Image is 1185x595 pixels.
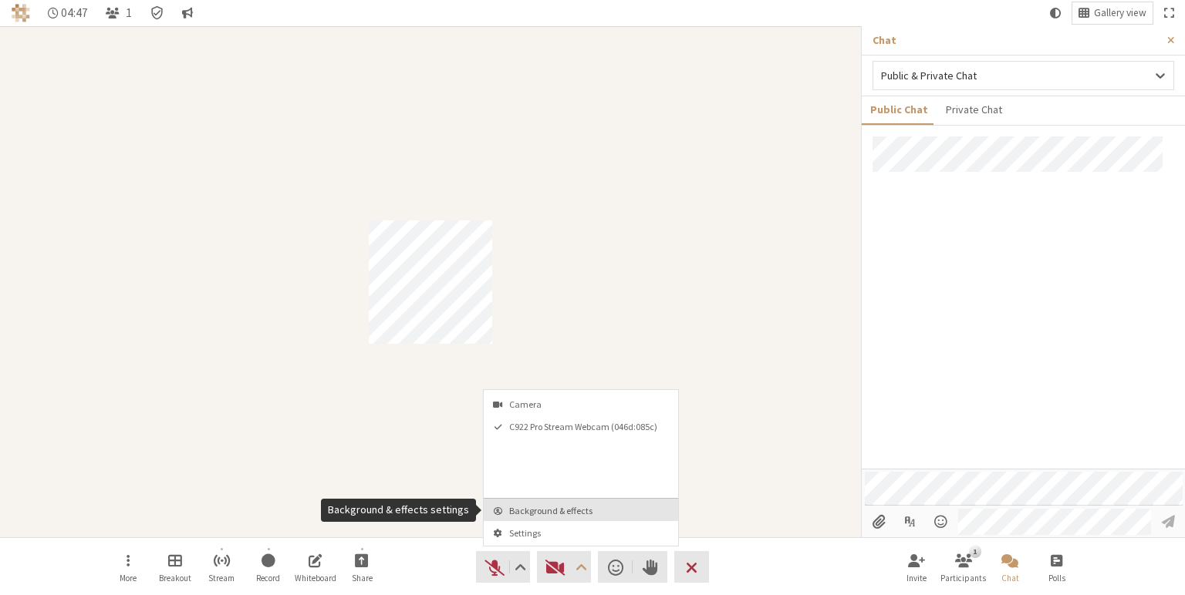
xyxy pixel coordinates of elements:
[256,573,280,583] span: Record
[484,390,678,415] div: Camera
[862,96,937,123] button: Public Chat
[42,2,95,24] div: Timer
[295,573,336,583] span: Whiteboard
[937,96,1010,123] button: Private Chat
[159,573,191,583] span: Breakout
[969,545,981,557] div: 1
[510,551,529,583] button: Audio settings
[61,6,88,19] span: 04:47
[906,573,927,583] span: Invite
[509,506,671,516] span: Background & effects
[1048,573,1065,583] span: Polls
[247,546,290,588] button: Start recording
[1001,573,1019,583] span: Chat
[942,546,985,588] button: Open participant list
[200,546,243,588] button: Start streaming
[509,422,671,432] span: C922 Pro Stream Webcam (046d:085c)
[873,32,1156,49] p: Chat
[509,399,671,409] span: Camera
[572,551,591,583] button: Open menu
[896,509,924,535] button: Show formatting
[598,551,633,583] button: Send a reaction
[176,2,199,24] button: Conversation
[633,551,667,583] button: Raise hand
[106,546,150,588] button: Open menu
[476,551,530,583] button: Unmute (Alt+A)
[154,546,197,588] button: Manage Breakout Rooms
[895,546,938,588] button: Invite participants (Alt+I)
[509,528,671,538] span: Settings
[100,2,138,24] button: Open participant list
[988,546,1031,588] button: Close chat
[484,521,678,546] button: Meeting settings
[294,546,337,588] button: Open shared whiteboard
[1044,2,1067,24] button: Using system theme
[352,573,373,583] span: Share
[674,551,709,583] button: End or leave meeting
[927,509,956,535] button: Open menu
[12,4,30,22] img: Iotum
[340,546,383,588] button: Start sharing
[1158,2,1180,24] button: Fullscreen
[126,6,132,19] span: 1
[1094,8,1146,19] span: Gallery view
[120,573,137,583] span: More
[1072,2,1153,24] button: Change layout
[1156,26,1185,55] button: Close sidebar
[537,551,591,583] button: Start video (Alt+V)
[208,573,235,583] span: Stream
[143,2,170,24] div: Meeting details Encryption enabled
[1154,509,1183,535] button: Send message
[881,69,977,82] span: Public & Private Chat
[484,499,678,521] button: Background & effects settings
[1035,546,1079,588] button: Open poll
[484,415,678,493] button: C922 Pro Stream Webcam (046d:085c)
[940,573,986,583] span: Participants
